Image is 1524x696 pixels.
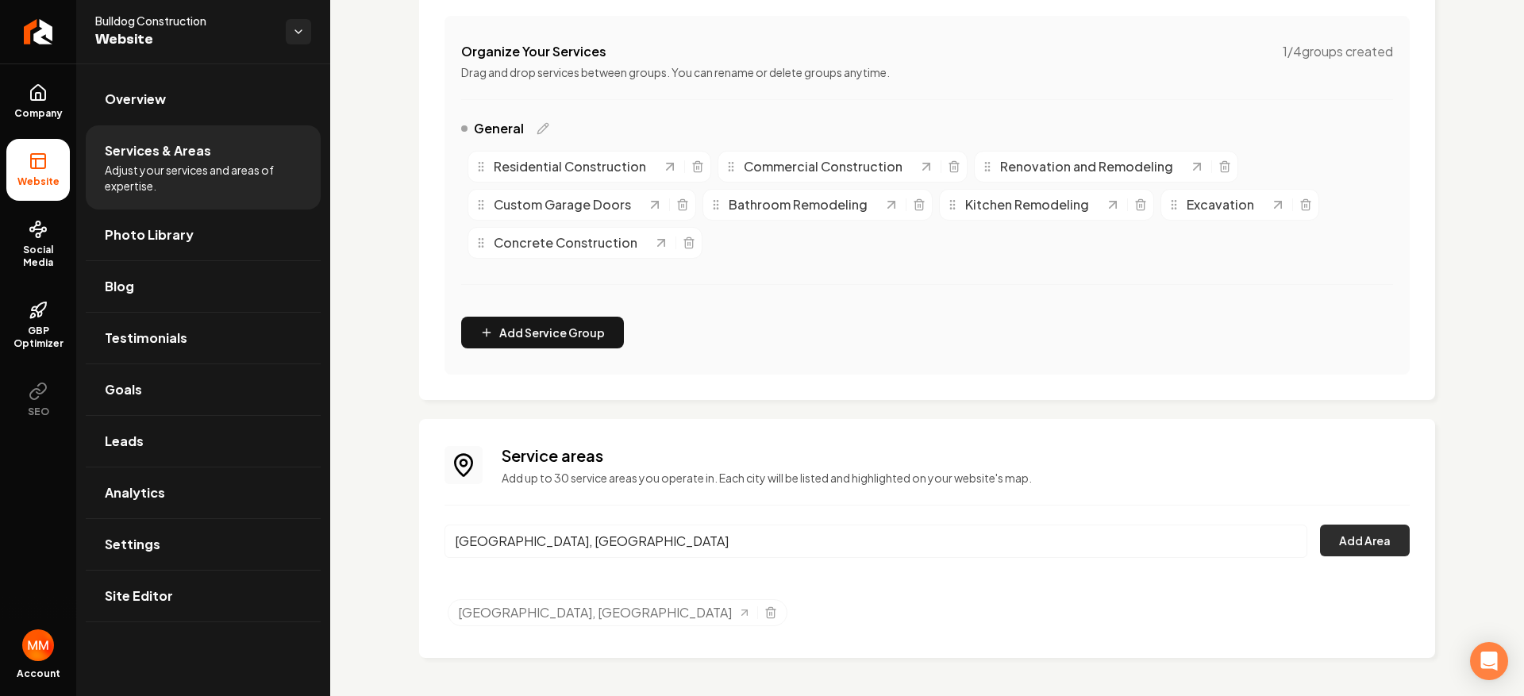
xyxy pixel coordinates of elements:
span: Settings [105,535,160,554]
div: Concrete Construction [475,233,653,252]
span: Custom Garage Doors [494,195,631,214]
button: Add Area [1320,525,1410,556]
span: Commercial Construction [744,157,902,176]
span: Website [95,29,273,51]
a: Site Editor [86,571,321,621]
span: Concrete Construction [494,233,637,252]
input: Search for a city, county, or neighborhood... [444,525,1307,558]
span: 1 / 4 groups created [1283,42,1393,61]
h4: Organize Your Services [461,42,606,61]
a: Settings [86,519,321,570]
span: Bulldog Construction [95,13,273,29]
span: Social Media [6,244,70,269]
span: SEO [21,406,56,418]
span: Excavation [1187,195,1254,214]
ul: Selected tags [448,599,1410,633]
span: Adjust your services and areas of expertise. [105,162,302,194]
span: General [474,119,524,138]
button: Add Service Group [461,317,624,348]
p: Drag and drop services between groups. You can rename or delete groups anytime. [461,64,1393,80]
a: [GEOGRAPHIC_DATA], [GEOGRAPHIC_DATA] [458,603,751,622]
div: Renovation and Remodeling [981,157,1189,176]
span: [GEOGRAPHIC_DATA], [GEOGRAPHIC_DATA] [458,603,732,622]
button: SEO [6,369,70,431]
h3: Service areas [502,444,1410,467]
div: Residential Construction [475,157,662,176]
p: Add up to 30 service areas you operate in. Each city will be listed and highlighted on your websi... [502,470,1410,486]
a: Social Media [6,207,70,282]
span: Services & Areas [105,141,211,160]
span: Kitchen Remodeling [965,195,1089,214]
span: Photo Library [105,225,194,244]
div: Kitchen Remodeling [946,195,1105,214]
div: Custom Garage Doors [475,195,647,214]
span: Goals [105,380,142,399]
span: Analytics [105,483,165,502]
span: Website [11,175,66,188]
a: Company [6,71,70,133]
span: Testimonials [105,329,187,348]
div: Commercial Construction [725,157,918,176]
a: Analytics [86,467,321,518]
span: Blog [105,277,134,296]
div: Open Intercom Messenger [1470,642,1508,680]
span: Residential Construction [494,157,646,176]
img: Matthew Meyer [22,629,54,661]
span: Bathroom Remodeling [729,195,868,214]
span: Renovation and Remodeling [1000,157,1173,176]
div: Excavation [1168,195,1270,214]
span: GBP Optimizer [6,325,70,350]
a: Photo Library [86,210,321,260]
span: Company [8,107,69,120]
span: Leads [105,432,144,451]
img: Rebolt Logo [24,19,53,44]
a: Overview [86,74,321,125]
div: Bathroom Remodeling [710,195,883,214]
a: Blog [86,261,321,312]
a: Leads [86,416,321,467]
button: Open user button [22,629,54,661]
span: Overview [105,90,166,109]
a: GBP Optimizer [6,288,70,363]
a: Goals [86,364,321,415]
span: Account [17,667,60,680]
span: Site Editor [105,586,173,606]
a: Testimonials [86,313,321,363]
